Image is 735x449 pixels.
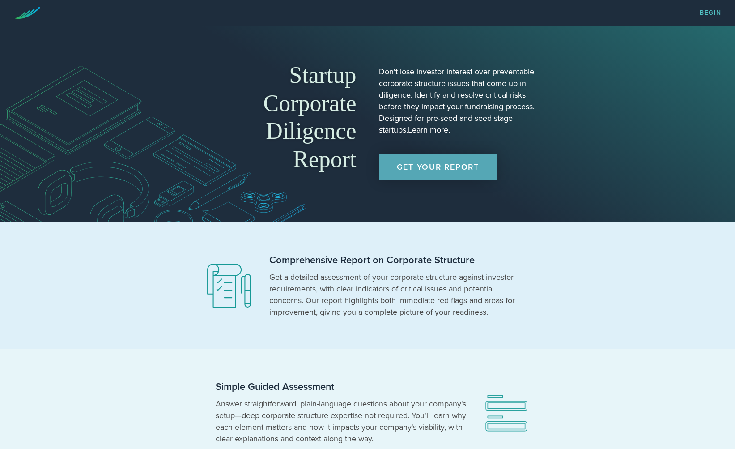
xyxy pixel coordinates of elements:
[408,125,450,135] a: Learn more.
[269,254,520,267] h2: Comprehensive Report on Corporate Structure
[198,61,357,173] h1: Startup Corporate Diligence Report
[379,66,538,136] p: Don't lose investor interest over preventable corporate structure issues that come up in diligenc...
[269,271,520,318] p: Get a detailed assessment of your corporate structure against investor requirements, with clear i...
[216,398,466,445] p: Answer straightforward, plain-language questions about your company's setup—deep corporate struct...
[216,381,466,393] h2: Simple Guided Assessment
[379,154,497,180] a: Get Your Report
[700,10,722,16] a: Begin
